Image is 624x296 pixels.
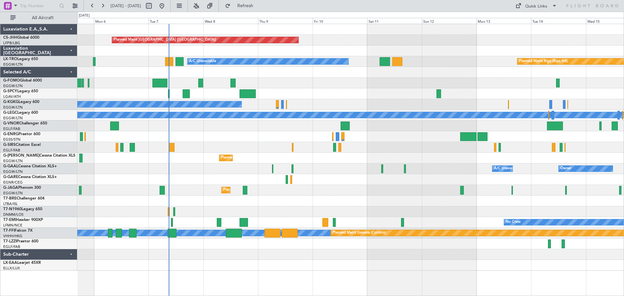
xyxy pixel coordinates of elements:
a: EGLF/FAB [3,148,20,153]
span: G-SPCY [3,89,17,93]
div: A/C Unavailable [189,57,216,66]
a: VHHH/HKG [3,234,22,238]
a: EGLF/FAB [3,244,20,249]
div: [DATE] [79,13,90,19]
span: LX-TRO [3,57,17,61]
div: Tue 14 [531,18,586,24]
a: G-LEGCLegacy 600 [3,111,38,115]
span: G-JAGA [3,186,18,190]
a: G-VNORChallenger 650 [3,122,47,125]
a: G-SPCYLegacy 650 [3,89,38,93]
a: G-FOMOGlobal 6000 [3,79,42,83]
div: Owner [560,164,571,174]
a: CS-JHHGlobal 6000 [3,36,39,40]
a: LFMN/NCE [3,223,22,228]
a: EGGW/LTN [3,159,23,163]
button: All Aircraft [7,13,71,23]
a: EGGW/LTN [3,191,23,196]
span: G-SIRS [3,143,16,147]
a: EGGW/LTN [3,84,23,88]
span: T7-LZZI [3,239,17,243]
a: LFPB/LBG [3,41,20,45]
a: LX-EAALearjet 45XR [3,261,41,265]
span: T7-BRE [3,197,17,200]
a: G-[PERSON_NAME]Cessna Citation XLS [3,154,75,158]
button: Quick Links [512,1,560,11]
a: EGGW/LTN [3,105,23,110]
span: T7-EMI [3,218,16,222]
a: DNMM/LOS [3,212,23,217]
a: T7-BREChallenger 604 [3,197,45,200]
div: Mon 6 [94,18,149,24]
div: Tue 7 [149,18,203,24]
span: [DATE] - [DATE] [110,3,141,9]
span: G-KGKG [3,100,19,104]
a: G-KGKGLegacy 600 [3,100,39,104]
a: LTBA/ISL [3,201,18,206]
a: T7-FFIFalcon 7X [3,229,32,233]
a: T7-EMIHawker 900XP [3,218,43,222]
span: T7-FFI [3,229,15,233]
span: G-GAAL [3,164,18,168]
a: G-GARECessna Citation XLS+ [3,175,57,179]
a: G-JAGAPhenom 300 [3,186,41,190]
input: Trip Number [20,1,57,11]
span: G-FOMO [3,79,20,83]
a: G-SIRSCitation Excel [3,143,41,147]
span: G-VNOR [3,122,19,125]
div: Wed 8 [203,18,258,24]
span: CS-JHH [3,36,17,40]
div: A/C Unavailable [494,164,521,174]
div: Planned Maint [GEOGRAPHIC_DATA] ([GEOGRAPHIC_DATA]) [223,185,326,195]
span: G-GARE [3,175,18,179]
a: G-GAALCessna Citation XLS+ [3,164,57,168]
div: Planned Maint [GEOGRAPHIC_DATA] ([GEOGRAPHIC_DATA]) [114,35,216,45]
a: LGAV/ATH [3,94,21,99]
a: ELLX/LUX [3,266,20,271]
div: Sun 12 [422,18,476,24]
a: EGGW/LTN [3,169,23,174]
a: T7-LZZIPraetor 600 [3,239,38,243]
span: G-[PERSON_NAME] [3,154,39,158]
span: LX-EAA [3,261,17,265]
a: EGGW/LTN [3,62,23,67]
a: EGGW/LTN [3,116,23,121]
div: Fri 10 [313,18,367,24]
a: EGSS/STN [3,137,20,142]
a: G-ENRGPraetor 600 [3,132,40,136]
span: All Aircraft [17,16,69,20]
a: EGNR/CEG [3,180,23,185]
div: Mon 13 [476,18,531,24]
div: Sat 11 [367,18,422,24]
a: LX-TROLegacy 650 [3,57,38,61]
span: Refresh [232,4,259,8]
a: EGLF/FAB [3,126,20,131]
button: Refresh [222,1,261,11]
span: G-LEGC [3,111,17,115]
span: T7-N1960 [3,207,21,211]
div: Planned Maint Geneva (Cointrin) [332,228,386,238]
div: Planned Maint [GEOGRAPHIC_DATA] ([GEOGRAPHIC_DATA]) [221,153,323,163]
div: No Crew [506,217,521,227]
a: T7-N1960Legacy 650 [3,207,42,211]
div: Quick Links [525,3,547,10]
div: Thu 9 [258,18,313,24]
div: Planned Maint Riga (Riga Intl) [519,57,568,66]
span: G-ENRG [3,132,19,136]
